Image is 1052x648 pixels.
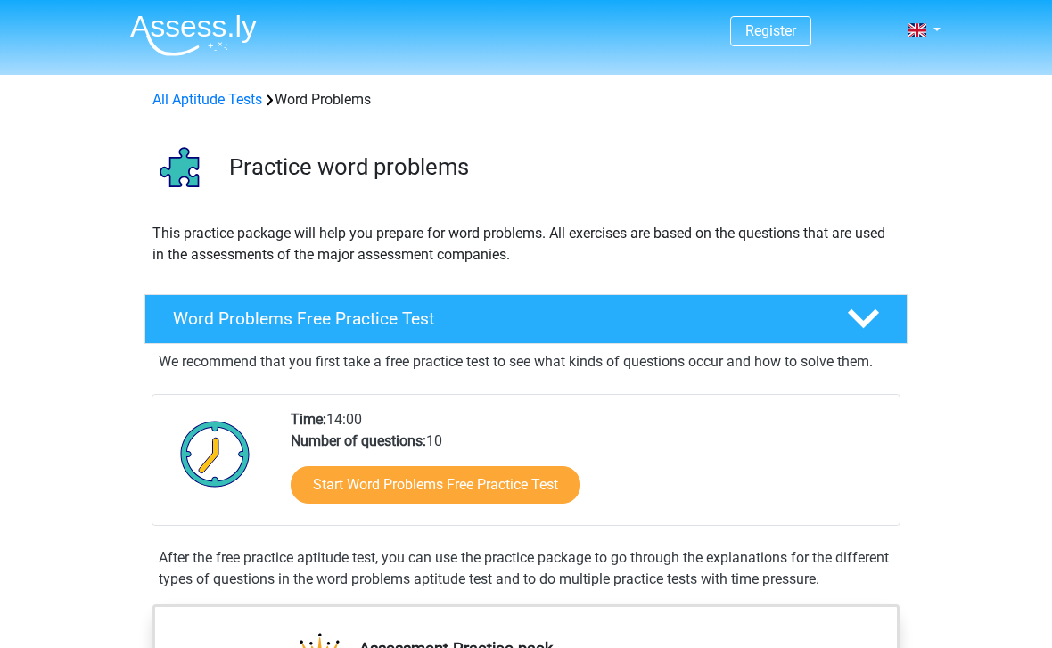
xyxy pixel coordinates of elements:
a: Register [745,22,796,39]
div: Word Problems [145,89,907,111]
b: Time: [291,411,326,428]
a: All Aptitude Tests [152,91,262,108]
img: word problems [145,132,221,208]
p: This practice package will help you prepare for word problems. All exercises are based on the que... [152,223,900,266]
a: Start Word Problems Free Practice Test [291,466,580,504]
p: We recommend that you first take a free practice test to see what kinds of questions occur and ho... [159,351,893,373]
h4: Word Problems Free Practice Test [173,308,818,329]
img: Clock [170,409,260,498]
div: 14:00 10 [277,409,899,525]
h3: Practice word problems [229,153,893,181]
img: Assessly [130,14,257,56]
a: Word Problems Free Practice Test [137,294,915,344]
div: After the free practice aptitude test, you can use the practice package to go through the explana... [152,547,900,590]
b: Number of questions: [291,432,426,449]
